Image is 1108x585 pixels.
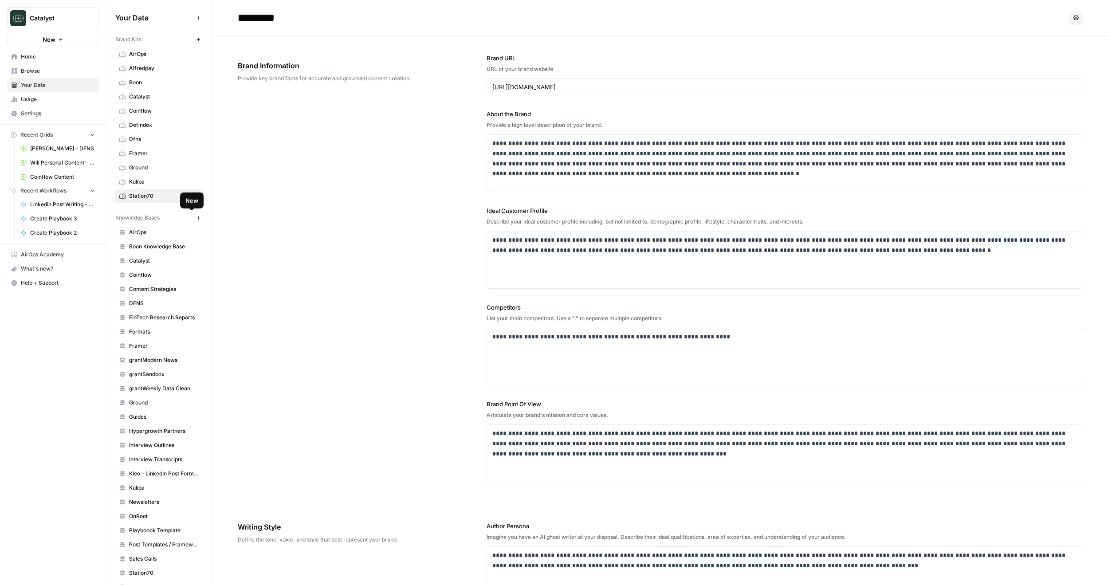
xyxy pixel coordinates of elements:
[487,54,1084,63] label: Brand URL
[238,60,437,71] span: Brand Information
[21,110,95,118] span: Settings
[487,121,1084,129] div: Provide a high level description of your brand.
[487,303,1084,312] label: Competitors
[487,65,1084,73] div: URL of your brand website
[115,254,204,268] a: Catalyst
[115,214,160,222] span: Knowledge Bases
[115,523,204,538] a: Playboook Template
[129,526,200,534] span: Playboook Template
[129,569,200,577] span: Station70
[129,441,200,449] span: Interview Outlines
[43,35,55,44] span: New
[129,285,200,293] span: Content Strategies
[115,509,204,523] a: OnRoot
[129,541,200,549] span: Post Templates / Framework
[30,200,95,208] span: Linkedin Post Writing - [DATE]
[115,566,204,580] a: Station70
[129,328,200,336] span: Formats
[115,132,204,146] a: Dfns
[129,271,200,279] span: Coinflow
[21,81,95,89] span: Your Data
[115,146,204,161] a: Framer
[21,251,95,259] span: AirOps Academy
[129,79,200,86] span: Boon
[7,247,99,262] a: AirOps Academy
[129,385,200,393] span: grantWeekly Data Clean
[487,110,1084,118] label: About the Brand
[115,481,204,495] a: Kulipa
[129,484,200,492] span: Kulipa
[129,192,200,200] span: Station70
[30,173,95,181] span: Coinflow Content
[16,226,99,240] a: Create Playbook 2
[129,164,200,172] span: Ground
[115,175,204,189] a: Kulipa
[115,296,204,310] a: DFNS
[115,410,204,424] a: Guides
[7,106,99,121] a: Settings
[30,14,83,23] span: Catalyst
[115,438,204,452] a: Interview Outlines
[115,90,204,104] a: Catalyst
[129,342,200,350] span: Framer
[115,339,204,353] a: Framer
[129,299,200,307] span: DFNS
[21,279,95,287] span: Help + Support
[7,92,99,106] a: Usage
[115,75,204,90] a: Boon
[7,276,99,290] button: Help + Support
[487,206,1084,215] label: Ideal Customer Profile
[129,399,200,407] span: Ground
[21,53,95,61] span: Home
[115,396,204,410] a: Ground
[115,282,204,296] a: Content Strategies
[129,555,200,563] span: Sales Calls
[129,149,200,157] span: Framer
[115,225,204,239] a: AirOps
[492,82,1078,91] input: www.sundaysoccer.com
[238,75,437,82] span: Provide key brand facts for accurate and grounded content creation.
[129,135,200,143] span: Dfns
[238,536,437,544] span: Define the tone, voice, and style that best represent your brand.
[129,228,200,236] span: AirOps
[238,522,437,532] span: Writing Style
[129,470,200,478] span: Kleo - LinkedIn Post Formats
[115,12,193,23] span: Your Data
[115,467,204,481] a: Kleo - LinkedIn Post Formats
[129,498,200,506] span: Newsletters
[7,184,99,197] button: Recent Workflows
[115,104,204,118] a: Coinflow
[16,212,99,226] a: Create Playbook 3
[115,189,204,203] a: Station70
[20,131,53,139] span: Recent Grids
[115,495,204,509] a: Newsletters
[7,33,99,46] button: New
[129,455,200,463] span: Interview Transcripts
[129,178,200,186] span: Kulipa
[115,552,204,566] a: Sales Calls
[487,314,1084,322] div: List your main competitors. Use a "," to separate multiple competitors.
[30,145,95,153] span: [PERSON_NAME] - DFNS
[129,243,200,251] span: Boon Knowledge Base
[487,400,1084,408] label: Brand Point Of View
[16,156,99,170] a: Will Personal Content - [DATE]
[115,325,204,339] a: Formats
[115,268,204,282] a: Coinflow
[115,35,141,43] span: Brand Kits
[487,533,1084,541] div: Imagine you have an AI ghost writer at your disposal. Describe their ideal qualifications, area o...
[129,413,200,421] span: Guides
[129,512,200,520] span: OnRoot
[115,353,204,367] a: grantModern News
[129,121,200,129] span: Defindex
[115,538,204,552] a: Post Templates / Framework
[129,107,200,115] span: Coinflow
[10,10,26,26] img: Catalyst Logo
[8,262,98,275] div: What's new?
[16,197,99,212] a: Linkedin Post Writing - [DATE]
[30,159,95,167] span: Will Personal Content - [DATE]
[129,356,200,364] span: grantModern News
[487,218,1084,226] div: Describe your ideal customer profile including, but not limited to, demographic profile, lifestyl...
[7,128,99,141] button: Recent Grids
[129,93,200,101] span: Catalyst
[16,141,99,156] a: [PERSON_NAME] - DFNS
